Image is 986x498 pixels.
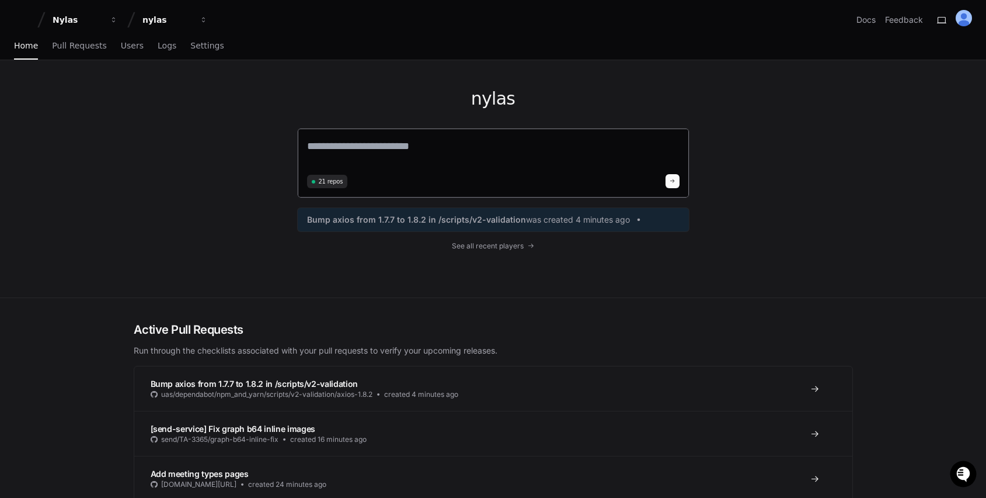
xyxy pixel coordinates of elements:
span: Users [121,42,144,49]
span: Logs [158,42,176,49]
img: 1736555170064-99ba0984-63c1-480f-8ee9-699278ef63ed [12,87,33,108]
span: send/TA-3365/graph-b64-inline-fix [161,435,278,444]
div: Welcome [12,47,212,65]
span: created 4 minutes ago [384,390,458,399]
span: [send-service] Fix graph b64 inline images [151,424,315,434]
span: created 24 minutes ago [248,480,326,489]
button: Start new chat [198,91,212,105]
span: Home [14,42,38,49]
div: We're available if you need us! [40,99,148,108]
span: 21 repos [319,177,343,186]
span: uas/dependabot/npm_and_yarn/scripts/v2-validation/axios-1.8.2 [161,390,372,399]
span: created 16 minutes ago [290,435,367,444]
a: Docs [856,14,876,26]
span: was created 4 minutes ago [526,214,630,226]
a: Powered byPylon [82,122,141,132]
button: nylas [138,9,212,30]
a: Bump axios from 1.7.7 to 1.8.2 in /scripts/v2-validationuas/dependabot/npm_and_yarn/scripts/v2-va... [134,366,852,411]
span: See all recent players [452,241,524,251]
span: Bump axios from 1.7.7 to 1.8.2 in /scripts/v2-validation [151,379,358,389]
button: Nylas [48,9,123,30]
span: Pull Requests [52,42,106,49]
span: Settings [190,42,224,49]
div: nylas [142,14,193,26]
a: Logs [158,33,176,60]
a: [send-service] Fix graph b64 inline imagessend/TA-3365/graph-b64-inline-fixcreated 16 minutes ago [134,411,852,456]
img: PlayerZero [12,12,35,35]
img: ALV-UjWhnBBJVz_7NqhK03W1lQrKluDzBVRWOL1-B2SHYnKWCl62kZiTw_5wp8GfADoS6N_8viFtTHn9n0Plqy2k5Ws6PzZrw... [956,10,972,26]
div: Start new chat [40,87,191,99]
span: [DOMAIN_NAME][URL] [161,480,236,489]
a: Settings [190,33,224,60]
a: Users [121,33,144,60]
iframe: Open customer support [949,459,980,491]
span: Bump axios from 1.7.7 to 1.8.2 in /scripts/v2-validation [307,214,526,226]
a: Home [14,33,38,60]
h1: nylas [297,88,689,109]
h2: Active Pull Requests [134,321,853,338]
p: Run through the checklists associated with your pull requests to verify your upcoming releases. [134,345,853,357]
span: Pylon [116,123,141,132]
a: Bump axios from 1.7.7 to 1.8.2 in /scripts/v2-validationwas created 4 minutes ago [307,214,680,226]
a: Pull Requests [52,33,106,60]
span: Add meeting types pages [151,469,249,479]
a: See all recent players [297,241,689,251]
button: Feedback [885,14,923,26]
div: Nylas [53,14,103,26]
